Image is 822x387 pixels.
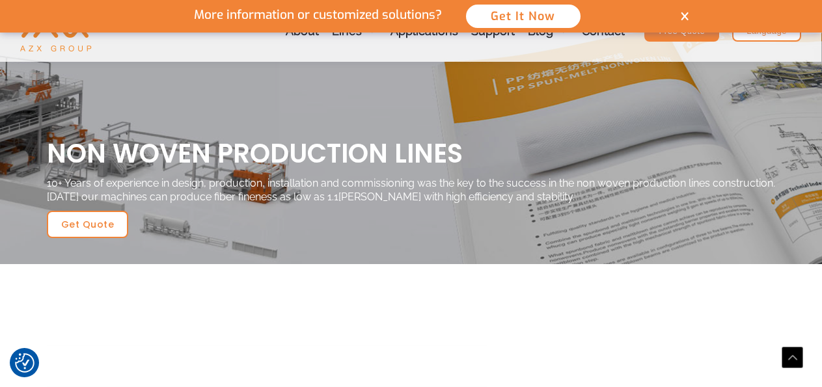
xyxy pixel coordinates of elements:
[47,177,776,204] div: 10+ Years of experience in design, production, installation and commissioning was the key to the ...
[47,211,129,238] a: Get Quote
[61,220,115,229] span: Get Quote
[183,8,453,23] p: More information or customized solutions?
[732,20,801,42] a: Language
[15,353,34,373] button: Consent Preferences
[465,3,582,29] button: Get It Now
[20,24,98,36] a: AZX Nonwoven Machine
[47,137,776,170] h1: Non woven production lines
[15,353,34,373] img: Revisit consent button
